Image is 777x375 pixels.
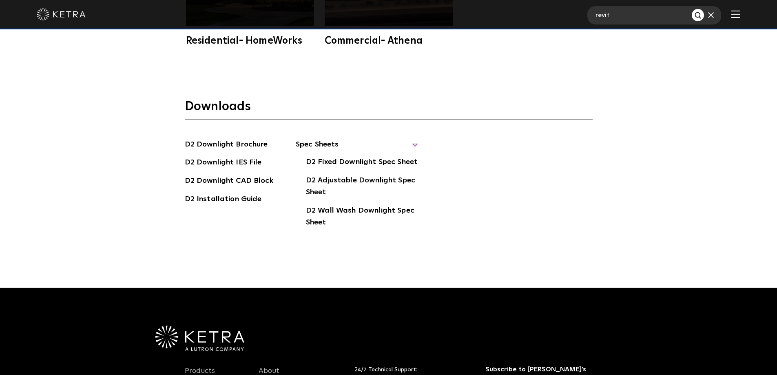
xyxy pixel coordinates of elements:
[708,12,714,18] img: close search form
[185,175,273,188] a: D2 Downlight CAD Block
[37,8,86,20] img: ketra-logo-2019-white
[186,36,314,46] div: Residential- HomeWorks
[694,11,703,20] img: search button
[325,36,453,46] div: Commercial- Athena
[185,193,262,206] a: D2 Installation Guide
[296,139,418,157] span: Spec Sheets
[185,139,268,152] a: D2 Downlight Brochure
[692,9,704,21] button: Search
[155,326,244,351] img: Ketra-aLutronCo_White_RGB
[306,175,418,200] a: D2 Adjustable Downlight Spec Sheet
[731,10,740,18] img: Hamburger%20Nav.svg
[306,156,418,169] a: D2 Fixed Downlight Spec Sheet
[185,99,593,120] h3: Downloads
[306,205,418,230] a: D2 Wall Wash Downlight Spec Sheet
[185,157,262,170] a: D2 Downlight IES File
